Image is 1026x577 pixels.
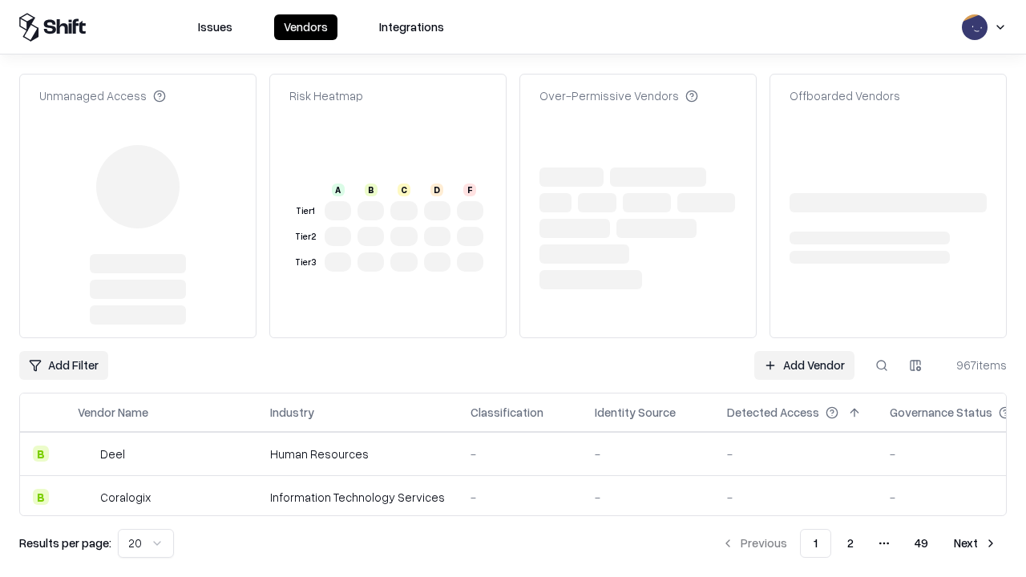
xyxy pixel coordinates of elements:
div: - [727,446,864,462]
button: Integrations [370,14,454,40]
img: Deel [78,446,94,462]
div: C [398,184,410,196]
div: D [430,184,443,196]
button: Add Filter [19,351,108,380]
div: B [33,446,49,462]
div: - [471,489,569,506]
div: Industry [270,404,314,421]
div: Identity Source [595,404,676,421]
button: Next [944,529,1007,558]
div: - [727,489,864,506]
div: Vendor Name [78,404,148,421]
div: - [595,446,701,462]
div: Unmanaged Access [39,87,166,104]
div: Tier 2 [293,230,318,244]
div: B [365,184,378,196]
nav: pagination [712,529,1007,558]
div: Deel [100,446,125,462]
div: A [332,184,345,196]
div: Offboarded Vendors [790,87,900,104]
button: Vendors [274,14,337,40]
div: B [33,489,49,505]
a: Add Vendor [754,351,854,380]
div: - [471,446,569,462]
p: Results per page: [19,535,111,551]
button: 49 [902,529,941,558]
div: Tier 3 [293,256,318,269]
div: Classification [471,404,543,421]
div: Information Technology Services [270,489,445,506]
div: - [595,489,701,506]
div: 967 items [943,357,1007,373]
div: Coralogix [100,489,151,506]
button: 2 [834,529,866,558]
div: Tier 1 [293,204,318,218]
button: 1 [800,529,831,558]
div: Over-Permissive Vendors [539,87,698,104]
div: Governance Status [890,404,992,421]
img: Coralogix [78,489,94,505]
div: Risk Heatmap [289,87,363,104]
button: Issues [188,14,242,40]
div: Human Resources [270,446,445,462]
div: Detected Access [727,404,819,421]
div: F [463,184,476,196]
